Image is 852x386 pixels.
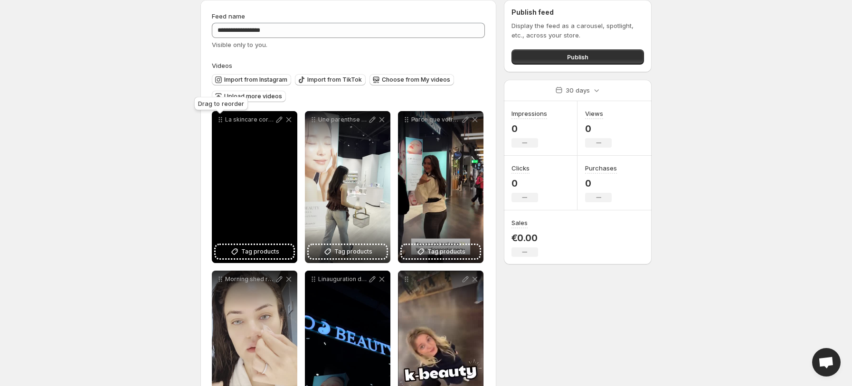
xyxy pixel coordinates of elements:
p: 0 [511,123,547,134]
p: Parce que votre peau mrite une expertise sur-mesure Un diagnostic de peau haute prcision pour rvl... [411,116,461,123]
p: 0 [511,178,538,189]
span: Tag products [334,247,372,256]
span: Tag products [241,247,279,256]
span: Videos [212,62,232,69]
p: €0.00 [511,232,538,244]
p: Display the feed as a carousel, spotlight, etc., across your store. [511,21,644,40]
span: Feed name [212,12,245,20]
span: Choose from My videos [382,76,450,84]
button: Choose from My videos [369,74,454,85]
button: Tag products [216,245,293,258]
button: Import from Instagram [212,74,291,85]
p: 0 [585,178,617,189]
h3: Purchases [585,163,617,173]
span: Upload more videos [224,93,282,100]
span: Publish [567,52,588,62]
div: Parce que votre peau mrite une expertise sur-mesure Un diagnostic de peau haute prcision pour rvl... [398,111,483,263]
p: Linauguration de la boutique joobeauty [318,275,368,283]
div: Open chat [812,348,841,377]
span: Tag products [427,247,465,256]
div: La skincare corenne dbarque la Part [DEMOGRAPHIC_DATA] joobeautyTag products [212,111,297,263]
p: La skincare corenne dbarque la Part [DEMOGRAPHIC_DATA] joobeauty [225,116,275,123]
h3: Impressions [511,109,547,118]
button: Tag products [309,245,387,258]
p: 0 [585,123,612,134]
p: 30 days [566,85,590,95]
h3: Clicks [511,163,530,173]
button: Tag products [402,245,480,258]
p: Une parenthse beaut en boutique pour composer la routine idale entre clat du teint et grain de pe... [318,116,368,123]
h3: Views [585,109,603,118]
button: Publish [511,49,644,65]
span: Import from Instagram [224,76,287,84]
button: Import from TikTok [295,74,366,85]
h3: Sales [511,218,528,227]
h2: Publish feed [511,8,644,17]
button: Upload more videos [212,91,286,102]
div: Une parenthse beaut en boutique pour composer la routine idale entre clat du teint et grain de pe... [305,111,390,263]
span: Import from TikTok [307,76,362,84]
p: Morning shed routine in [GEOGRAPHIC_DATA] for wrinkles and detox skincare acne glowskincare joobe... [225,275,275,283]
span: Visible only to you. [212,41,267,48]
